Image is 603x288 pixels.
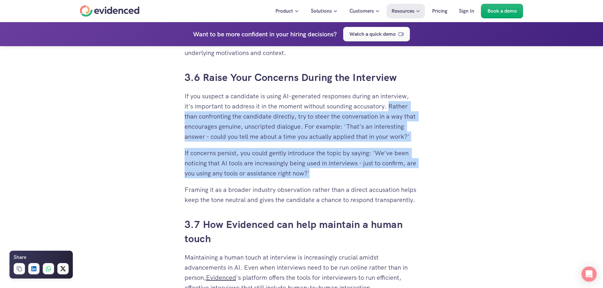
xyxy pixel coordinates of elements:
[343,27,410,41] a: Watch a quick demo
[185,91,419,142] p: If you suspect a candidate is using AI-generated responses during an interview, it’s important to...
[349,7,374,15] p: Customers
[581,267,597,282] div: Open Intercom Messenger
[459,7,474,15] p: Sign In
[454,4,479,18] a: Sign In
[481,4,523,18] a: Book a demo
[427,4,452,18] a: Pricing
[80,5,140,17] a: Home
[487,7,517,15] p: Book a demo
[185,218,405,245] a: 3.7 How Evidenced can help maintain a human touch
[185,71,397,84] a: 3.6 Raise Your Concerns During the Interview
[185,185,419,205] p: Framing it as a broader industry observation rather than a direct accusation helps keep the tone ...
[14,253,26,261] h6: Share
[432,7,447,15] p: Pricing
[311,7,332,15] p: Solutions
[206,273,236,282] a: Evidenced
[349,30,396,38] p: Watch a quick demo
[193,29,337,39] h4: Want to be more confident in your hiring decisions?
[185,148,419,178] p: If concerns persist, you could gently introduce the topic by saying: 'We’ve been noticing that AI...
[275,7,293,15] p: Product
[185,38,419,58] p: Make sure to look for specificity in answers and gently probe candidates for underlying motivatio...
[392,7,414,15] p: Resources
